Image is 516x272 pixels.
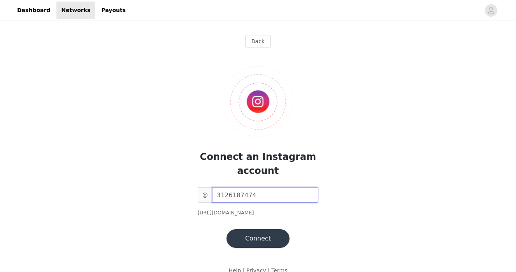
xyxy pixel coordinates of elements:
[198,209,318,217] div: [URL][DOMAIN_NAME]
[245,35,271,47] button: Back
[226,229,290,248] button: Connect
[487,4,495,17] div: avatar
[97,2,130,19] a: Payouts
[12,2,55,19] a: Dashboard
[56,2,95,19] a: Networks
[200,151,316,176] span: Connect an Instagram account
[212,187,318,203] input: Enter your Instagram username
[223,66,294,137] img: Logo
[198,187,212,203] span: @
